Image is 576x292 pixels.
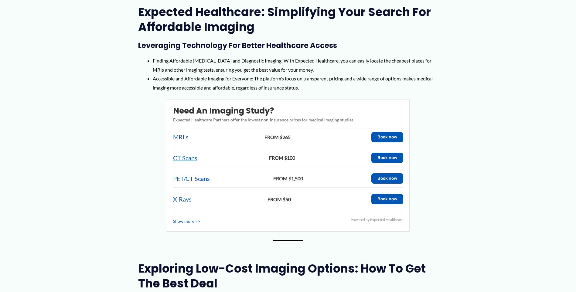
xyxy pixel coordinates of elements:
[371,153,403,163] button: Book now
[173,152,197,164] a: CT Scans
[173,217,200,225] a: Show more >>
[211,174,365,183] span: FROM $1,500
[173,116,403,124] p: Expected Healthcare Partners offer the lowest non-insurance prices for medical imaging studies
[371,194,403,204] button: Book now
[138,41,438,50] h3: Leveraging Technology for Better Healthcare Access
[351,216,403,223] div: Powered by Expected Healthcare
[153,56,438,74] li: Finding Affordable [MEDICAL_DATA] and Diagnostic Imaging: With Expected Healthcare, you can easil...
[190,133,365,142] span: FROM $265
[371,132,403,142] button: Book now
[138,261,438,291] h2: Exploring Low-Cost Imaging Options: How to Get the Best Deal
[371,173,403,184] button: Book now
[173,194,192,205] a: X-Rays
[138,5,438,35] h2: Expected Healthcare: Simplifying Your Search for Affordable Imaging
[199,153,365,162] span: FROM $100
[173,173,210,184] a: PET/CT Scans
[193,195,365,204] span: FROM $50
[173,106,403,116] h2: Need an imaging study?
[153,74,438,92] li: Accessible and Affordable Imaging for Everyone: The platform’s focus on transparent pricing and a...
[173,131,189,143] a: MRI's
